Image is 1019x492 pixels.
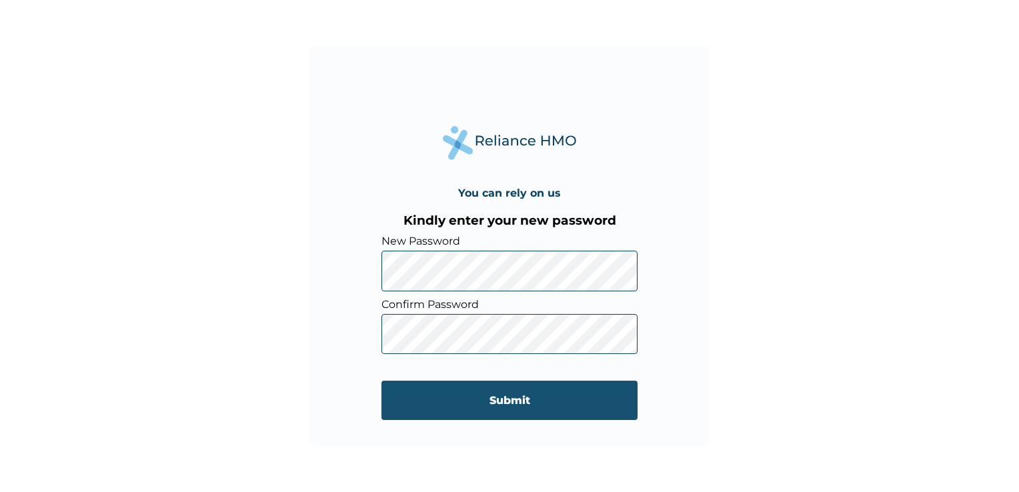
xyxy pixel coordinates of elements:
h4: You can rely on us [458,187,561,199]
input: Submit [381,381,638,420]
label: New Password [381,235,638,247]
img: Reliance Health's Logo [443,126,576,160]
label: Confirm Password [381,298,638,311]
h3: Kindly enter your new password [381,213,638,228]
